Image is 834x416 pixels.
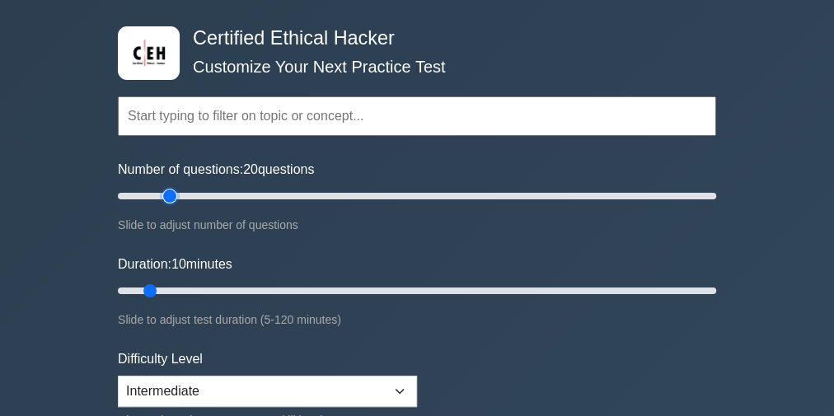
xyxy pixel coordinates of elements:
[118,310,716,330] div: Slide to adjust test duration (5-120 minutes)
[118,96,716,136] input: Start typing to filter on topic or concept...
[171,257,186,271] span: 10
[186,26,635,49] h4: Certified Ethical Hacker
[118,215,716,235] div: Slide to adjust number of questions
[243,162,258,176] span: 20
[118,160,314,180] label: Number of questions: questions
[118,349,203,369] label: Difficulty Level
[118,255,232,274] label: Duration: minutes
